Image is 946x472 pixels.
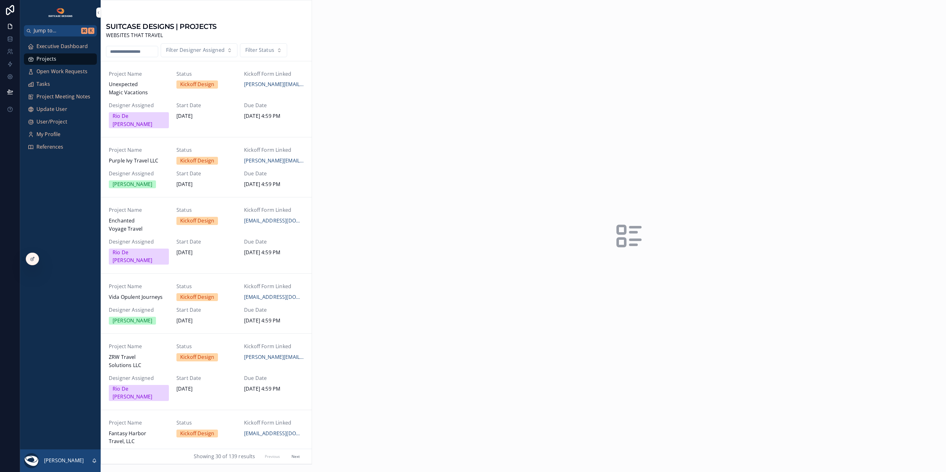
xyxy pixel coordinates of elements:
div: Rio De [PERSON_NAME] [113,249,165,265]
span: Status [176,146,237,154]
a: [EMAIL_ADDRESS][DOMAIN_NAME] [244,430,304,438]
a: Tasks [24,79,97,90]
div: Kickoff Design [180,430,214,438]
a: Project NameEnchanted Voyage TravelStatusKickoff DesignKickoff Form Linked[EMAIL_ADDRESS][DOMAIN_... [101,197,312,274]
span: [DATE] 4:59 PM [244,385,304,393]
div: Kickoff Design [180,157,214,165]
span: My Profile [36,130,61,139]
span: Kickoff Form Linked [244,283,304,291]
span: References [36,143,64,151]
a: Open Work Requests [24,66,97,77]
span: Due Date [244,102,304,110]
div: Kickoff Design [180,217,214,225]
span: Project Meeting Notes [36,93,90,101]
span: Project Name [109,206,169,214]
a: Project NameUnexpected Magic VacationsStatusKickoff DesignKickoff Form Linked[PERSON_NAME][EMAIL_... [101,61,312,138]
span: [DATE] 4:59 PM [244,317,304,325]
span: Enchanted Voyage Travel [109,217,169,233]
span: [DATE] [176,385,237,393]
span: Status [176,206,237,214]
a: Projects [24,53,97,65]
p: [PERSON_NAME] [44,457,84,465]
span: Project Name [109,419,169,427]
span: Designer Assigned [109,102,169,110]
a: Project NamePurple Ivy Travel LLCStatusKickoff DesignKickoff Form Linked[PERSON_NAME][EMAIL_ADDRE... [101,137,312,197]
span: Filter Status [245,46,274,54]
span: Open Work Requests [36,68,87,76]
button: Jump to...K [24,25,97,36]
span: [DATE] [176,180,237,189]
span: [DATE] [176,112,237,120]
span: Due Date [244,238,304,246]
img: App logo [48,8,73,18]
span: Vida Opulent Journeys [109,293,169,301]
span: K [89,28,94,33]
div: Kickoff Design [180,80,214,89]
span: Project Name [109,146,169,154]
span: Update User [36,105,67,113]
span: Due Date [244,306,304,314]
span: Kickoff Form Linked [244,343,304,351]
span: Status [176,343,237,351]
button: Select Button [161,43,237,57]
span: Tasks [36,80,50,88]
span: Kickoff Form Linked [244,206,304,214]
span: Kickoff Form Linked [244,146,304,154]
span: Start Date [176,102,237,110]
span: Status [176,419,237,427]
span: Filter Designer Assigned [166,46,225,54]
h1: SUITCASE DESIGNS | PROJECTS [106,22,217,31]
span: [DATE] 4:59 PM [244,249,304,257]
span: Designer Assigned [109,374,169,382]
div: Rio De [PERSON_NAME] [113,112,165,128]
span: Due Date [244,374,304,382]
span: Kickoff Form Linked [244,419,304,427]
span: Designer Assigned [109,306,169,314]
span: Showing 30 of 139 results [194,453,255,461]
span: Project Name [109,283,169,291]
div: Kickoff Design [180,293,214,301]
span: Start Date [176,170,237,178]
span: Project Name [109,70,169,78]
a: Project NameZRW Travel Solutions LLCStatusKickoff DesignKickoff Form Linked[PERSON_NAME][EMAIL_AD... [101,334,312,410]
span: Start Date [176,374,237,382]
span: Unexpected Magic Vacations [109,80,169,96]
span: [DATE] [176,249,237,257]
a: Executive Dashboard [24,41,97,52]
span: Project Name [109,343,169,351]
a: [PERSON_NAME][EMAIL_ADDRESS][PERSON_NAME][DOMAIN_NAME] [244,157,304,165]
span: Designer Assigned [109,170,169,178]
a: Project Meeting Notes [24,91,97,102]
span: Kickoff Form Linked [244,70,304,78]
span: Projects [36,55,56,63]
div: [PERSON_NAME] [113,180,152,189]
span: [EMAIL_ADDRESS][DOMAIN_NAME] [244,293,304,301]
a: Update User [24,104,97,115]
div: scrollable content [20,36,101,161]
span: User/Project [36,118,67,126]
span: Fantasy Harbor Travel, LLC [109,430,169,446]
button: Select Button [240,43,287,57]
a: References [24,141,97,153]
div: Kickoff Design [180,353,214,361]
a: [PERSON_NAME][EMAIL_ADDRESS][DOMAIN_NAME] [244,80,304,89]
a: Project NameVida Opulent JourneysStatusKickoff DesignKickoff Form Linked[EMAIL_ADDRESS][DOMAIN_NA... [101,274,312,334]
button: Next [287,452,304,461]
span: Due Date [244,170,304,178]
a: [PERSON_NAME][EMAIL_ADDRESS][DOMAIN_NAME] [244,353,304,361]
span: Purple Ivy Travel LLC [109,157,169,165]
a: [EMAIL_ADDRESS][DOMAIN_NAME] [244,217,304,225]
span: [DATE] [176,317,237,325]
span: Status [176,283,237,291]
span: Start Date [176,238,237,246]
span: WEBSITES THAT TRAVEL [106,31,217,40]
div: [PERSON_NAME] [113,317,152,325]
span: Designer Assigned [109,238,169,246]
span: Start Date [176,306,237,314]
span: [DATE] 4:59 PM [244,112,304,120]
span: [DATE] 4:59 PM [244,180,304,189]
